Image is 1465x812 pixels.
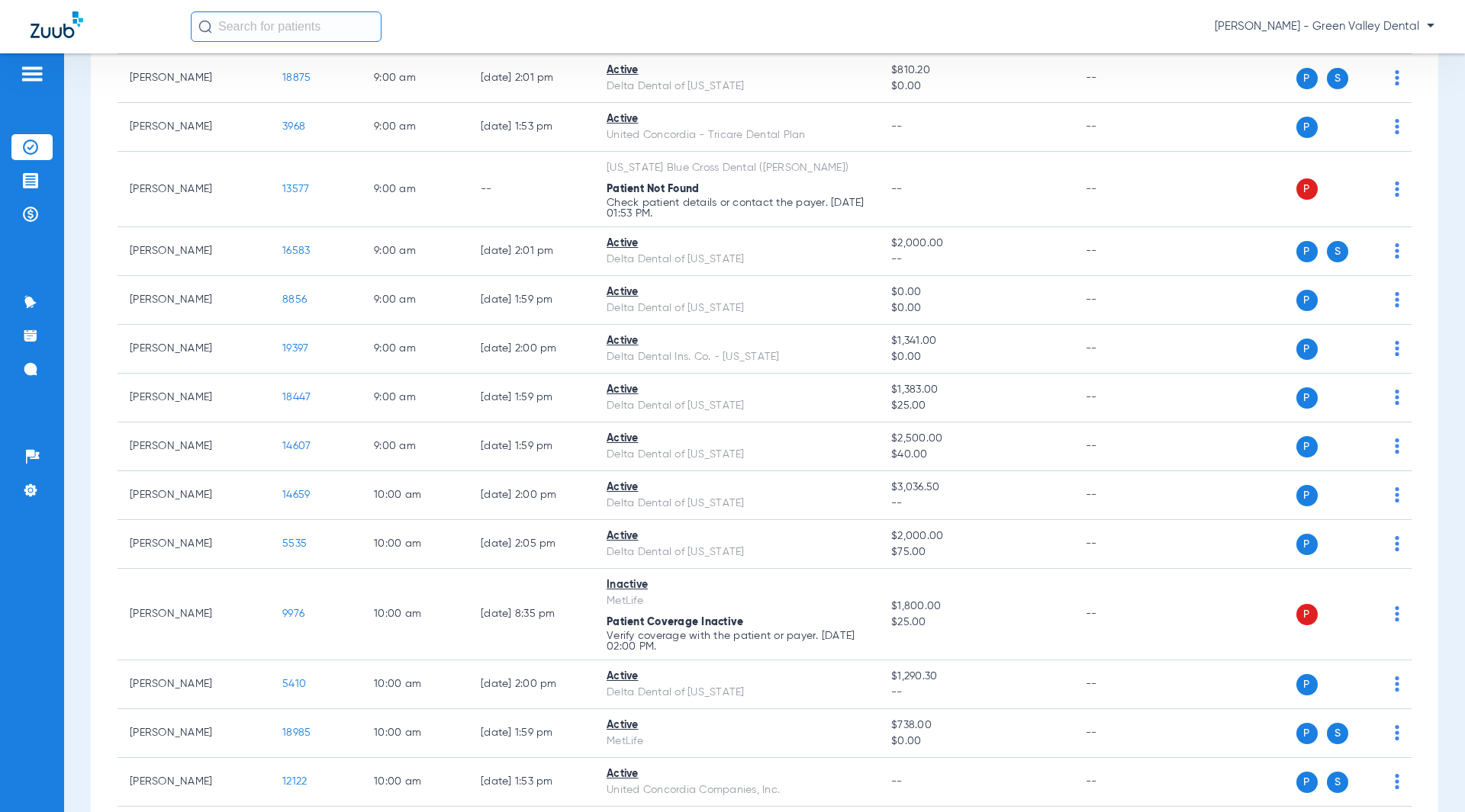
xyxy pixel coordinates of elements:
td: [DATE] 1:53 PM [468,758,594,807]
span: $25.00 [891,615,1061,631]
td: -- [1074,709,1177,758]
img: group-dot-blue.svg [1395,70,1399,85]
div: Active [607,63,867,79]
div: Active [607,528,867,544]
span: $2,000.00 [891,236,1061,252]
span: 19397 [282,343,308,354]
span: $0.00 [891,300,1061,316]
span: P [1296,772,1318,793]
span: $25.00 [891,398,1061,414]
td: [PERSON_NAME] [118,374,270,422]
td: -- [1074,758,1177,807]
img: group-dot-blue.svg [1395,341,1399,356]
span: 18447 [282,392,311,403]
td: [DATE] 2:01 PM [468,227,594,276]
td: -- [1074,520,1177,569]
img: Zuub Logo [31,11,83,38]
img: group-dot-blue.svg [1395,243,1399,258]
td: [PERSON_NAME] [118,152,270,227]
img: group-dot-blue.svg [1395,487,1399,502]
input: Search for patients [191,11,382,42]
td: -- [1074,54,1177,103]
div: Active [607,717,867,733]
span: $3,036.50 [891,480,1061,496]
img: group-dot-blue.svg [1395,292,1399,307]
span: S [1327,772,1348,793]
td: [DATE] 2:00 PM [468,660,594,709]
td: [DATE] 2:00 PM [468,471,594,520]
span: P [1296,290,1318,311]
td: 9:00 AM [362,103,468,152]
td: [DATE] 8:35 PM [468,569,594,660]
td: [PERSON_NAME] [118,758,270,807]
img: group-dot-blue.svg [1395,725,1399,740]
span: P [1296,241,1318,262]
span: $0.00 [891,349,1061,365]
span: $1,383.00 [891,382,1061,398]
td: [PERSON_NAME] [118,54,270,103]
td: -- [1074,325,1177,374]
span: P [1296,387,1318,409]
span: -- [891,252,1061,268]
span: P [1296,117,1318,138]
img: hamburger-icon [20,65,44,83]
span: P [1296,674,1318,695]
td: [PERSON_NAME] [118,276,270,325]
span: P [1296,68,1318,89]
span: 16583 [282,246,310,256]
span: P [1296,178,1318,200]
span: P [1296,485,1318,506]
td: [DATE] 1:59 PM [468,276,594,325]
td: -- [1074,471,1177,520]
img: group-dot-blue.svg [1395,536,1399,551]
td: 10:00 AM [362,758,468,807]
td: [DATE] 2:01 PM [468,54,594,103]
span: -- [891,685,1061,701]
img: group-dot-blue.svg [1395,606,1399,621]
div: Active [607,111,867,127]
td: 9:00 AM [362,422,468,471]
td: 10:00 AM [362,520,468,569]
span: 3968 [282,121,305,132]
td: 10:00 AM [362,709,468,758]
div: Delta Dental Ins. Co. - [US_STATE] [607,349,867,365]
td: -- [1074,152,1177,227]
span: P [1296,534,1318,555]
div: Delta Dental of [US_STATE] [607,496,867,512]
span: -- [891,776,903,787]
span: $2,000.00 [891,528,1061,544]
td: 10:00 AM [362,569,468,660]
div: United Concordia Companies, Inc. [607,782,867,798]
td: -- [1074,103,1177,152]
td: [PERSON_NAME] [118,471,270,520]
td: [DATE] 2:05 PM [468,520,594,569]
span: 5535 [282,538,307,549]
span: 14607 [282,441,311,451]
span: -- [891,496,1061,512]
span: $810.20 [891,63,1061,79]
span: P [1296,723,1318,744]
div: Inactive [607,577,867,593]
div: Active [607,766,867,782]
td: [PERSON_NAME] [118,325,270,374]
div: Active [607,284,867,300]
td: -- [1074,660,1177,709]
td: 9:00 AM [362,276,468,325]
span: $1,290.30 [891,669,1061,685]
div: Active [607,382,867,398]
span: $0.00 [891,284,1061,300]
span: $0.00 [891,79,1061,95]
span: -- [891,121,903,132]
td: -- [1074,227,1177,276]
td: [PERSON_NAME] [118,103,270,152]
div: Active [607,480,867,496]
td: 10:00 AM [362,471,468,520]
td: -- [1074,374,1177,422]
img: group-dot-blue.svg [1395,676,1399,692]
td: [PERSON_NAME] [118,660,270,709]
div: United Concordia - Tricare Dental Plan [607,127,867,143]
span: P [1296,436,1318,457]
div: [US_STATE] Blue Cross Dental ([PERSON_NAME]) [607,160,867,176]
td: [DATE] 1:59 PM [468,709,594,758]
span: $40.00 [891,447,1061,463]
